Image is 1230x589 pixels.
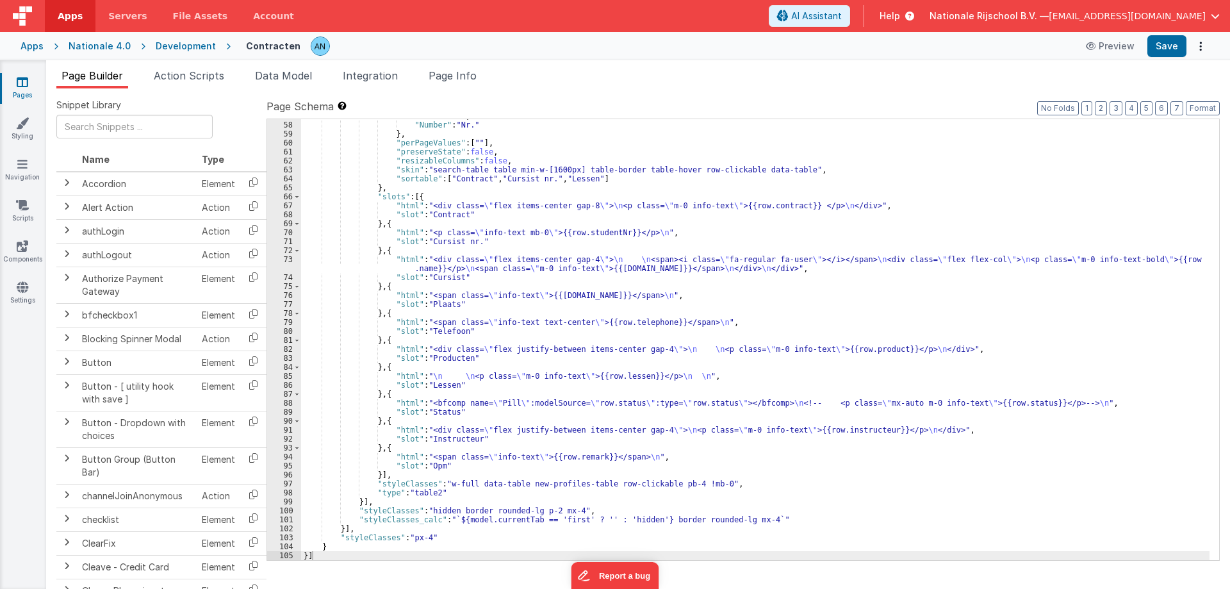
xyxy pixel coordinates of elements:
[930,10,1049,22] span: Nationale Rijschool B.V. —
[1081,101,1092,115] button: 1
[197,327,240,351] td: Action
[56,99,121,112] span: Snippet Library
[77,351,197,374] td: Button
[77,267,197,303] td: Authorize Payment Gateway
[108,10,147,22] span: Servers
[429,69,477,82] span: Page Info
[266,99,334,114] span: Page Schema
[267,336,301,345] div: 81
[267,165,301,174] div: 63
[197,508,240,531] td: Element
[267,291,301,300] div: 76
[267,183,301,192] div: 65
[197,219,240,243] td: Action
[77,531,197,555] td: ClearFix
[267,156,301,165] div: 62
[77,447,197,484] td: Button Group (Button Bar)
[1147,35,1186,57] button: Save
[267,426,301,435] div: 91
[1125,101,1138,115] button: 4
[267,417,301,426] div: 90
[246,41,300,51] h4: Contracten
[77,555,197,579] td: Cleave - Credit Card
[267,461,301,470] div: 95
[77,243,197,267] td: authLogout
[267,273,301,282] div: 74
[69,40,131,53] div: Nationale 4.0
[267,255,301,273] div: 73
[197,195,240,219] td: Action
[267,497,301,506] div: 99
[267,210,301,219] div: 68
[1192,37,1209,55] button: Options
[267,318,301,327] div: 79
[880,10,900,22] span: Help
[267,372,301,381] div: 85
[267,120,301,129] div: 58
[197,411,240,447] td: Element
[267,147,301,156] div: 61
[267,309,301,318] div: 78
[267,488,301,497] div: 98
[267,533,301,542] div: 103
[77,303,197,327] td: bfcheckbox1
[156,40,216,53] div: Development
[267,174,301,183] div: 64
[267,282,301,291] div: 75
[1170,101,1183,115] button: 7
[173,10,228,22] span: File Assets
[267,435,301,444] div: 92
[77,172,197,196] td: Accordion
[197,374,240,411] td: Element
[769,5,850,27] button: AI Assistant
[77,195,197,219] td: Alert Action
[267,506,301,515] div: 100
[267,408,301,417] div: 89
[930,10,1220,22] button: Nationale Rijschool B.V. — [EMAIL_ADDRESS][DOMAIN_NAME]
[267,192,301,201] div: 66
[1078,36,1142,56] button: Preview
[202,154,224,165] span: Type
[267,129,301,138] div: 59
[267,444,301,452] div: 93
[197,555,240,579] td: Element
[154,69,224,82] span: Action Scripts
[267,228,301,237] div: 70
[77,374,197,411] td: Button - [ utility hook with save ]
[267,138,301,147] div: 60
[77,508,197,531] td: checklist
[77,484,197,508] td: channelJoinAnonymous
[343,69,398,82] span: Integration
[197,267,240,303] td: Element
[571,562,659,589] iframe: Marker.io feedback button
[267,201,301,210] div: 67
[267,237,301,246] div: 71
[267,219,301,228] div: 69
[267,399,301,408] div: 88
[255,69,312,82] span: Data Model
[197,243,240,267] td: Action
[1110,101,1122,115] button: 3
[267,363,301,372] div: 84
[267,524,301,533] div: 102
[1037,101,1079,115] button: No Folds
[267,381,301,390] div: 86
[267,327,301,336] div: 80
[58,10,83,22] span: Apps
[267,390,301,399] div: 87
[197,303,240,327] td: Element
[791,10,842,22] span: AI Assistant
[267,300,301,309] div: 77
[197,351,240,374] td: Element
[267,345,301,354] div: 82
[82,154,110,165] span: Name
[20,40,44,53] div: Apps
[77,219,197,243] td: authLogin
[267,551,301,560] div: 105
[61,69,123,82] span: Page Builder
[77,327,197,351] td: Blocking Spinner Modal
[267,246,301,255] div: 72
[197,531,240,555] td: Element
[56,115,213,138] input: Search Snippets ...
[267,515,301,524] div: 101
